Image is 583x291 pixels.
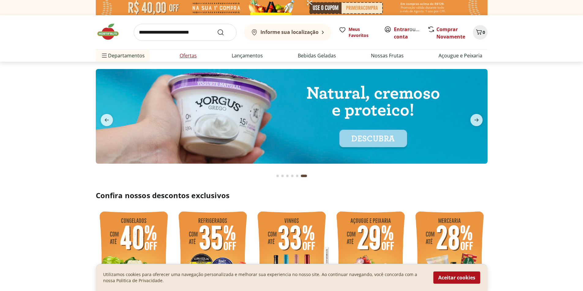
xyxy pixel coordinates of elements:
a: Açougue e Peixaria [439,52,482,59]
b: Informe sua localização [260,29,319,35]
button: Menu [101,48,108,63]
img: yorgus [96,69,488,164]
button: Go to page 2 from fs-carousel [280,169,285,183]
a: Lançamentos [232,52,263,59]
a: Bebidas Geladas [298,52,336,59]
button: Current page from fs-carousel [300,169,308,183]
input: search [134,24,237,41]
button: Go to page 1 from fs-carousel [275,169,280,183]
button: previous [96,114,118,126]
a: Nossas Frutas [371,52,404,59]
button: Aceitar cookies [433,271,480,284]
span: 0 [483,29,485,35]
span: ou [394,26,421,40]
span: Meus Favoritos [349,26,377,38]
a: Criar conta [394,26,428,40]
img: Hortifruti [96,23,126,41]
button: Submit Search [217,29,232,36]
button: next [465,114,488,126]
a: Ofertas [180,52,197,59]
h2: Confira nossos descontos exclusivos [96,191,488,200]
button: Go to page 4 from fs-carousel [290,169,295,183]
a: Comprar Novamente [436,26,465,40]
button: Go to page 5 from fs-carousel [295,169,300,183]
p: Utilizamos cookies para oferecer uma navegação personalizada e melhorar sua experiencia no nosso ... [103,271,426,284]
button: Carrinho [473,25,488,40]
button: Go to page 3 from fs-carousel [285,169,290,183]
a: Entrar [394,26,409,33]
span: Departamentos [101,48,145,63]
button: Informe sua localização [244,24,331,41]
a: Meus Favoritos [339,26,377,38]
